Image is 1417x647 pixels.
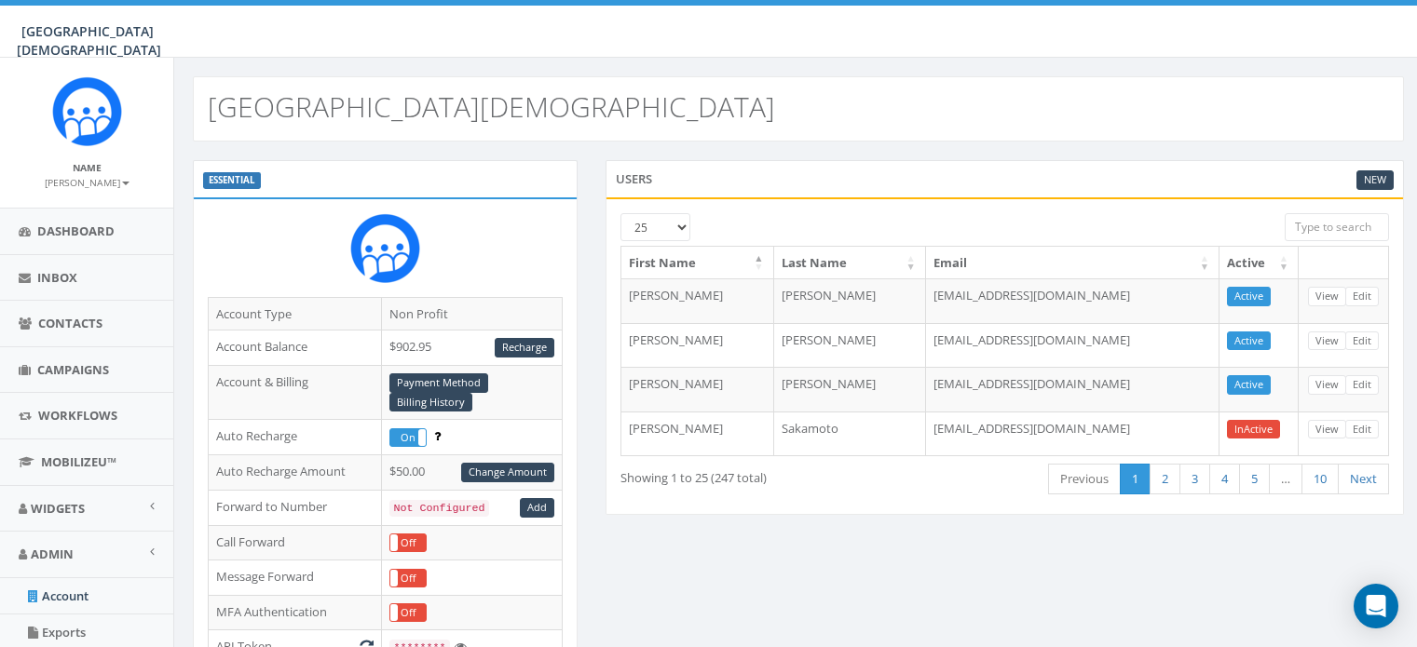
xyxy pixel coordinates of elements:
a: Payment Method [389,373,488,393]
label: Off [390,604,425,621]
td: [PERSON_NAME] [621,367,773,411]
a: InActive [1227,420,1280,439]
a: Change Amount [461,463,554,482]
a: Edit [1345,287,1379,306]
a: 4 [1209,464,1240,494]
a: View [1308,287,1346,306]
div: Users [606,160,1404,197]
th: Email: activate to sort column ascending [926,247,1219,279]
td: Sakamoto [774,411,926,456]
a: 2 [1150,464,1180,494]
span: Workflows [38,407,117,424]
a: Edit [1345,331,1379,351]
a: New [1356,170,1394,190]
a: Active [1227,375,1271,395]
span: Campaigns [37,361,109,378]
small: [PERSON_NAME] [45,176,129,189]
a: View [1308,420,1346,439]
span: MobilizeU™ [41,453,116,470]
div: Showing 1 to 25 (247 total) [620,462,924,487]
td: $50.00 [382,454,563,490]
a: Edit [1345,375,1379,395]
img: Rally_Corp_Icon_1.png [350,213,420,283]
h2: [GEOGRAPHIC_DATA][DEMOGRAPHIC_DATA] [208,91,775,122]
a: 5 [1239,464,1270,494]
td: [PERSON_NAME] [774,323,926,368]
label: Off [390,534,425,551]
a: Next [1338,464,1389,494]
a: 1 [1120,464,1151,494]
code: Not Configured [389,500,488,517]
td: [EMAIL_ADDRESS][DOMAIN_NAME] [926,278,1219,323]
a: Active [1227,287,1271,306]
td: Forward to Number [209,490,382,525]
td: [PERSON_NAME] [621,323,773,368]
a: Recharge [495,338,554,357]
a: 3 [1179,464,1210,494]
a: View [1308,375,1346,395]
td: [EMAIL_ADDRESS][DOMAIN_NAME] [926,411,1219,456]
span: Contacts [38,315,102,331]
div: OnOff [389,569,426,587]
a: 10 [1301,464,1339,494]
small: Name [73,161,102,174]
a: View [1308,331,1346,351]
div: OnOff [389,603,426,622]
td: [PERSON_NAME] [774,367,926,411]
div: OnOff [389,428,426,447]
span: Enable to prevent campaign failure. [434,427,441,444]
a: Edit [1345,420,1379,439]
td: Call Forward [209,525,382,560]
td: [PERSON_NAME] [621,411,773,456]
td: MFA Authentication [209,595,382,630]
span: Admin [31,546,74,562]
span: Widgets [31,500,85,517]
td: $902.95 [382,330,563,366]
input: Type to search [1285,213,1389,241]
td: [PERSON_NAME] [774,278,926,323]
td: [PERSON_NAME] [621,278,773,323]
th: First Name: activate to sort column descending [621,247,773,279]
td: Auto Recharge Amount [209,454,382,490]
label: Off [390,570,425,586]
span: [GEOGRAPHIC_DATA][DEMOGRAPHIC_DATA] [17,22,161,59]
a: [PERSON_NAME] [45,173,129,190]
td: Message Forward [209,560,382,596]
a: … [1269,464,1302,494]
td: Account & Billing [209,365,382,420]
label: ESSENTIAL [203,172,261,189]
a: Add [520,498,554,518]
td: Account Type [209,297,382,330]
span: Inbox [37,269,77,286]
th: Active: activate to sort column ascending [1219,247,1299,279]
td: [EMAIL_ADDRESS][DOMAIN_NAME] [926,323,1219,368]
td: Account Balance [209,330,382,366]
a: Previous [1048,464,1121,494]
th: Last Name: activate to sort column ascending [774,247,926,279]
label: On [390,429,425,446]
a: Active [1227,331,1271,351]
td: [EMAIL_ADDRESS][DOMAIN_NAME] [926,367,1219,411]
td: Non Profit [382,297,563,330]
td: Auto Recharge [209,420,382,455]
div: Open Intercom Messenger [1354,584,1398,628]
div: OnOff [389,533,426,552]
img: Rally_Corp_Icon_1.png [52,76,122,146]
a: Billing History [389,393,472,412]
span: Dashboard [37,222,115,239]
